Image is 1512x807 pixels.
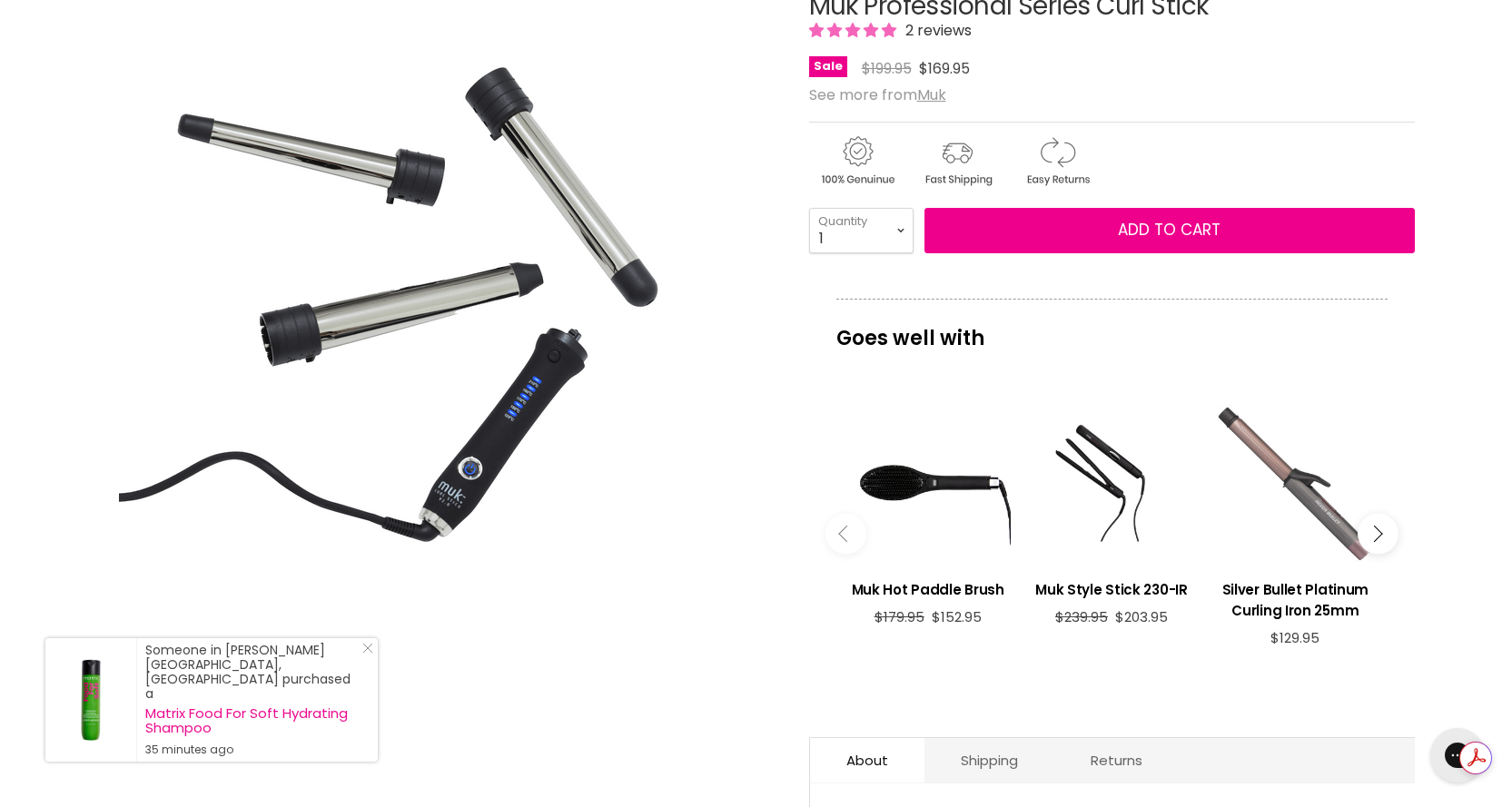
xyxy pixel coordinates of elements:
[1055,607,1108,626] span: $239.95
[809,133,905,189] img: genuine.gif
[355,643,373,661] a: Close Notification
[1212,579,1378,621] h3: Silver Bullet Platinum Curling Iron 25mm
[45,638,136,762] a: Visit product page
[836,299,1388,359] p: Goes well with
[1009,133,1105,189] img: returns.gif
[362,643,373,654] svg: Close Icon
[924,208,1415,253] button: Add to cart
[845,579,1011,600] h3: Muk Hot Paddle Brush
[145,706,360,735] a: Matrix Food For Soft Hydrating Shampoo
[919,58,970,79] span: $169.95
[95,637,779,689] div: Product thumbnails
[1054,738,1179,782] a: Returns
[1118,219,1220,241] span: Add to cart
[845,566,1011,609] a: View product:Muk Hot Paddle Brush
[1212,566,1378,630] a: View product:Silver Bullet Platinum Curling Iron 25mm
[875,607,924,626] span: $179.95
[1115,607,1168,626] span: $203.95
[809,20,900,41] span: 5.00 stars
[1270,628,1319,647] span: $129.95
[909,133,1005,189] img: shipping.gif
[917,84,946,105] a: Muk
[810,738,924,782] a: About
[862,58,912,79] span: $199.95
[924,738,1054,782] a: Shipping
[809,84,946,105] span: See more from
[145,743,360,757] small: 35 minutes ago
[1421,722,1494,789] iframe: Gorgias live chat messenger
[809,208,914,253] select: Quantity
[932,607,982,626] span: $152.95
[1029,566,1194,609] a: View product:Muk Style Stick 230-IR
[900,20,972,41] span: 2 reviews
[809,56,847,77] span: Sale
[145,643,360,757] div: Someone in [PERSON_NAME][GEOGRAPHIC_DATA], [GEOGRAPHIC_DATA] purchased a
[1029,579,1194,600] h3: Muk Style Stick 230-IR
